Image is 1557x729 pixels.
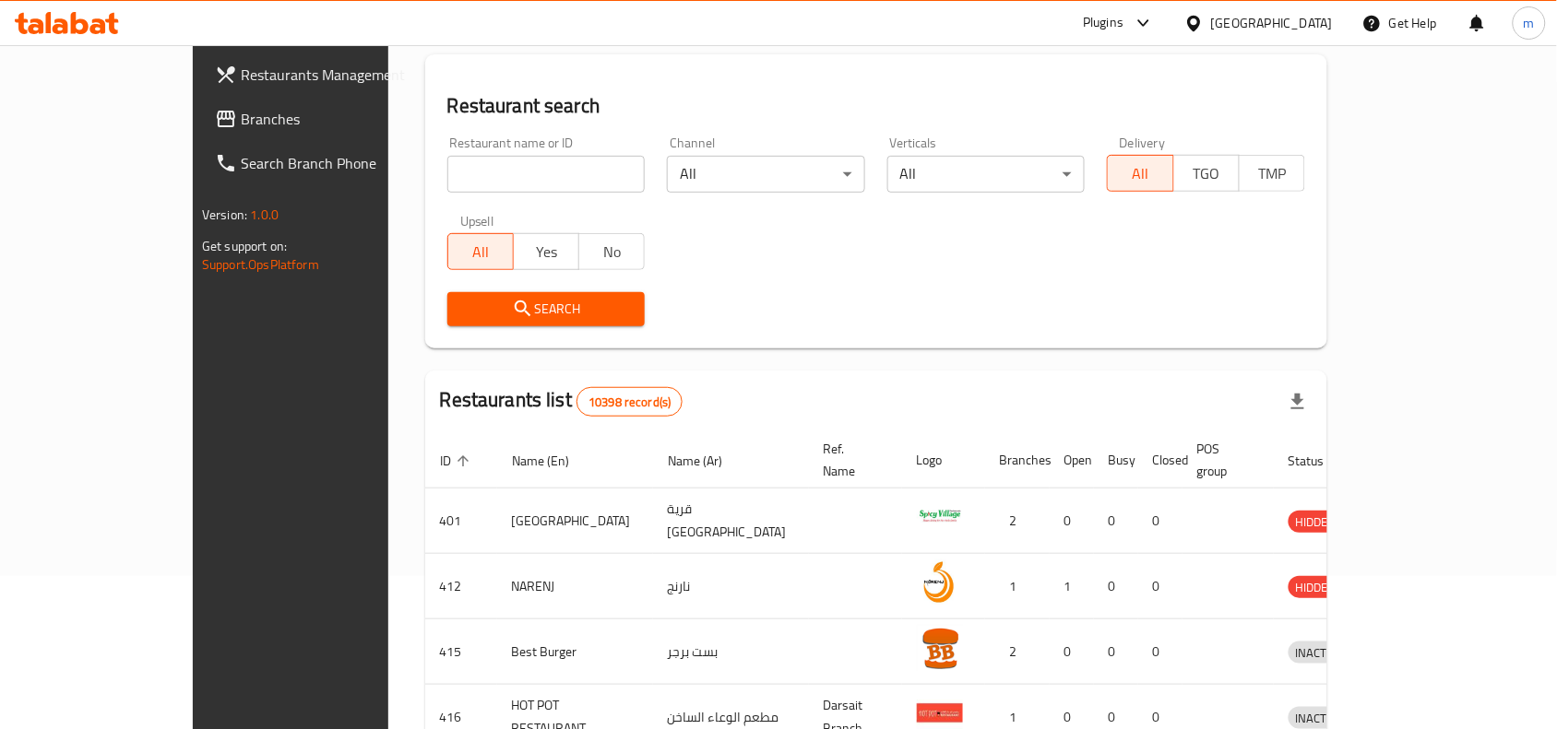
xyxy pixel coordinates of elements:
input: Search for restaurant name or ID.. [447,156,646,193]
td: 412 [425,554,497,619]
img: NARENJ [917,559,963,606]
span: Yes [521,239,572,265]
div: [GEOGRAPHIC_DATA] [1211,13,1333,33]
span: Get support on: [202,234,287,258]
td: 0 [1094,619,1138,685]
button: TMP [1239,155,1305,192]
div: Export file [1276,380,1320,424]
div: All [667,156,865,193]
th: Closed [1138,432,1183,488]
td: 0 [1094,554,1138,619]
span: Name (Ar) [668,450,746,472]
a: Support.OpsPlatform [202,253,319,276]
span: TMP [1247,160,1298,187]
td: [GEOGRAPHIC_DATA] [497,488,653,554]
button: TGO [1173,155,1240,192]
span: Search Branch Phone [241,152,438,174]
h2: Restaurant search [447,92,1305,120]
td: NARENJ [497,554,653,619]
a: Restaurants Management [200,53,453,97]
td: بست برجر [653,619,809,685]
div: HIDDEN [1289,576,1344,598]
button: No [578,233,645,270]
button: Yes [513,233,579,270]
td: 0 [1138,554,1183,619]
td: 401 [425,488,497,554]
span: All [1115,160,1166,187]
button: All [1107,155,1173,192]
td: 0 [1094,488,1138,554]
th: Busy [1094,432,1138,488]
span: INACTIVE [1289,642,1351,664]
span: INACTIVE [1289,708,1351,729]
span: ID [440,450,475,472]
span: Ref. Name [824,438,880,482]
div: Plugins [1083,12,1123,34]
td: 0 [1050,619,1094,685]
span: HIDDEN [1289,511,1344,533]
span: 10398 record(s) [577,394,682,411]
span: HIDDEN [1289,577,1344,598]
th: Open [1050,432,1094,488]
div: HIDDEN [1289,511,1344,533]
td: 0 [1050,488,1094,554]
a: Branches [200,97,453,141]
th: Branches [985,432,1050,488]
td: 2 [985,488,1050,554]
span: Version: [202,203,247,227]
button: All [447,233,514,270]
td: 0 [1138,488,1183,554]
label: Delivery [1120,136,1166,149]
span: All [456,239,506,265]
img: Best Burger [917,625,963,671]
td: قرية [GEOGRAPHIC_DATA] [653,488,809,554]
img: Spicy Village [917,494,963,540]
span: 1.0.0 [250,203,279,227]
td: نارنج [653,554,809,619]
button: Search [447,292,646,326]
span: Name (En) [512,450,593,472]
span: Restaurants Management [241,64,438,86]
td: Best Burger [497,619,653,685]
td: 0 [1138,619,1183,685]
h2: Restaurants list [440,386,683,417]
td: 415 [425,619,497,685]
td: 1 [1050,554,1094,619]
span: POS group [1197,438,1252,482]
div: INACTIVE [1289,707,1351,729]
div: All [887,156,1086,193]
span: Status [1289,450,1349,472]
span: TGO [1182,160,1232,187]
div: Total records count [576,387,683,417]
span: Branches [241,108,438,130]
td: 1 [985,554,1050,619]
a: Search Branch Phone [200,141,453,185]
th: Logo [902,432,985,488]
span: m [1524,13,1535,33]
span: Search [462,298,631,321]
td: 2 [985,619,1050,685]
label: Upsell [460,215,494,228]
div: INACTIVE [1289,641,1351,664]
span: No [587,239,637,265]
